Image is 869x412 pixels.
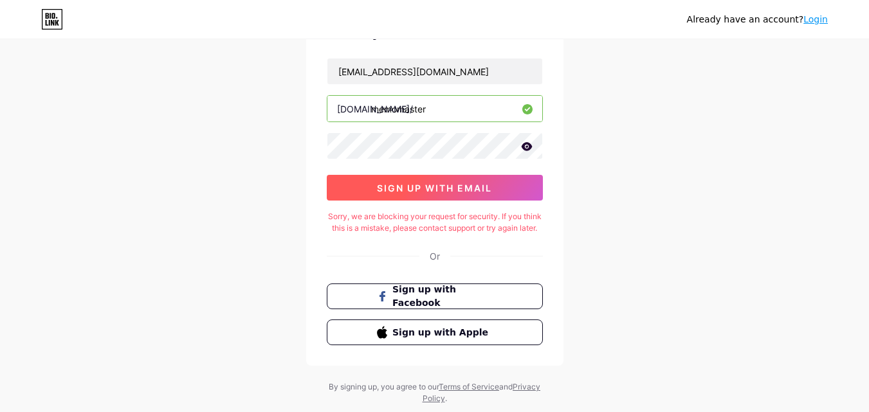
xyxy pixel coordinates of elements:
[392,326,492,339] span: Sign up with Apple
[337,102,413,116] div: [DOMAIN_NAME]/
[327,175,543,201] button: sign up with email
[430,249,440,263] div: Or
[377,183,492,193] span: sign up with email
[327,211,543,234] div: Sorry, we are blocking your request for security. If you think this is a mistake, please contact ...
[327,96,542,121] input: username
[327,319,543,345] button: Sign up with Apple
[327,58,542,84] input: Email
[325,381,544,404] div: By signing up, you agree to our and .
[439,382,499,391] a: Terms of Service
[687,13,828,26] div: Already have an account?
[327,283,543,309] button: Sign up with Facebook
[803,14,828,24] a: Login
[392,283,492,310] span: Sign up with Facebook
